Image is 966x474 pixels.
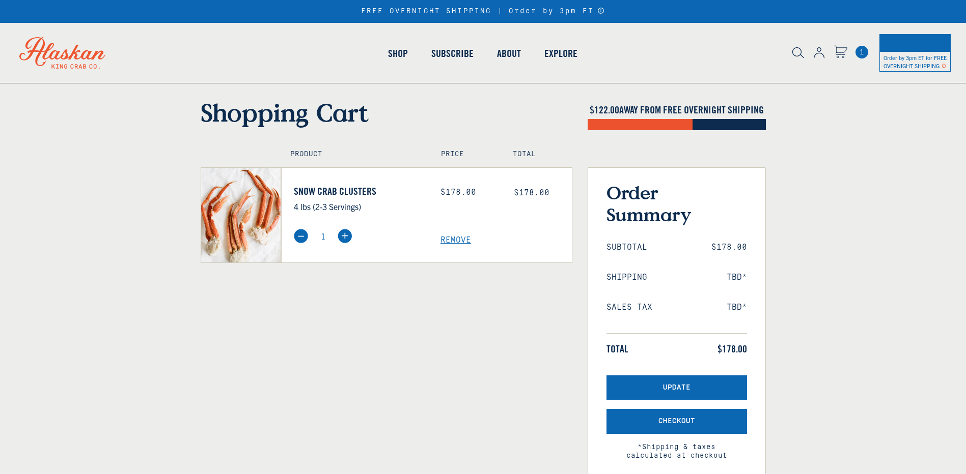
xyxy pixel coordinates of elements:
[376,24,420,82] a: Shop
[606,273,647,282] span: Shipping
[717,343,747,355] span: $178.00
[290,150,419,159] h4: Product
[606,343,628,355] span: Total
[201,98,572,127] h1: Shopping Cart
[440,188,499,197] div: $178.00
[658,417,695,426] span: Checkout
[440,235,572,245] a: Remove
[711,243,747,252] span: $178.00
[201,168,281,262] img: Snow Crab Clusters - 4 lbs (2-3 Servings)
[420,24,485,82] a: Subscribe
[485,24,533,82] a: About
[588,104,766,116] h4: $ AWAY FROM FREE OVERNIGHT SHIPPING
[441,150,491,159] h4: Price
[855,46,868,58] a: Cart
[606,243,647,252] span: Subtotal
[513,150,563,159] h4: Total
[338,229,352,243] img: plus
[294,229,308,243] img: minus
[942,62,946,69] span: Shipping Notice Icon
[606,375,747,400] button: Update
[606,409,747,434] button: Checkout
[884,54,947,69] span: Order by 3pm ET for FREE OVERNIGHT SHIPPING
[594,103,619,116] span: 122.00
[514,188,549,197] span: $178.00
[294,200,425,213] p: 4 lbs (2-3 Servings)
[5,23,120,83] img: Alaskan King Crab Co. logo
[294,185,425,197] a: Snow Crab Clusters
[597,7,605,14] a: Announcement Bar Modal
[606,303,652,312] span: Sales Tax
[606,434,747,460] span: *Shipping & taxes calculated at checkout
[533,24,589,82] a: Explore
[814,47,824,58] img: account
[855,46,868,58] span: 1
[663,383,691,392] span: Update
[606,182,747,225] h3: Order Summary
[361,7,605,16] div: FREE OVERNIGHT SHIPPING | Order by 3pm ET
[792,47,804,58] img: search
[834,45,847,60] a: Cart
